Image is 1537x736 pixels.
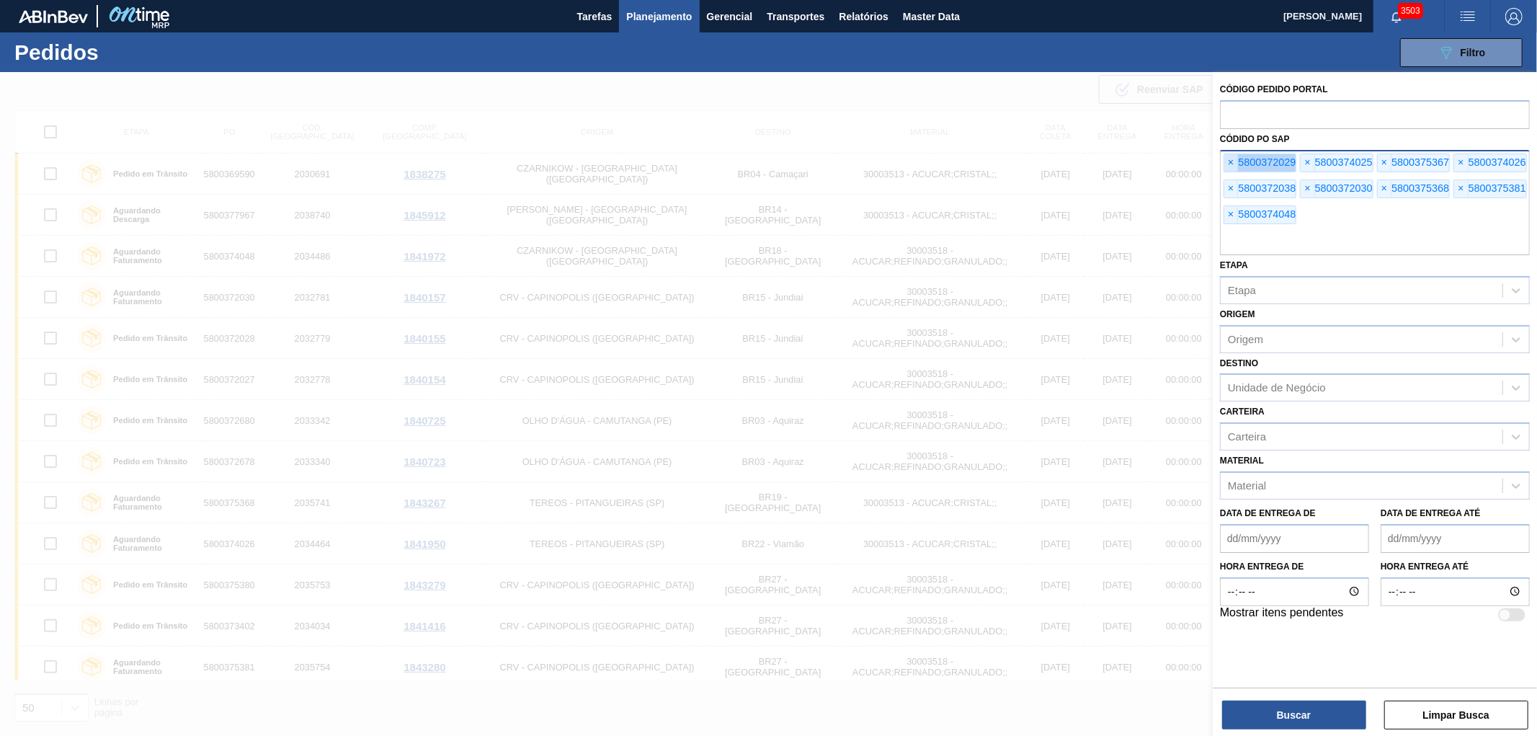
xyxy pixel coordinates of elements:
div: Carteira [1228,431,1266,443]
img: Logout [1505,8,1523,25]
div: 5800372030 [1300,179,1373,198]
span: × [1301,154,1314,172]
div: 5800375368 [1377,179,1450,198]
button: Filtro [1400,38,1523,67]
label: Mostrar itens pendentes [1220,606,1344,624]
div: Origem [1228,333,1263,345]
div: 5800374025 [1300,154,1373,172]
label: Etapa [1220,260,1248,270]
label: Carteira [1220,407,1265,417]
label: Origem [1220,309,1255,319]
span: × [1378,180,1391,198]
div: Material [1228,480,1266,492]
div: 5800375367 [1377,154,1450,172]
label: Data de Entrega até [1381,508,1481,518]
div: Unidade de Negócio [1228,382,1326,394]
span: Gerencial [707,8,753,25]
span: Planejamento [626,8,692,25]
span: Relatórios [839,8,888,25]
button: Notificações [1373,6,1420,27]
h1: Pedidos [14,44,233,61]
label: Data de Entrega de [1220,508,1316,518]
label: Códido PO SAP [1220,134,1290,144]
div: Etapa [1228,284,1256,296]
span: × [1301,180,1314,198]
span: × [1378,154,1391,172]
img: TNhmsLtSVTkK8tSr43FrP2fwEKptu5GPRR3wAAAABJRU5ErkJggg== [19,10,88,23]
img: userActions [1459,8,1476,25]
label: Material [1220,456,1264,466]
label: Hora entrega de [1220,557,1369,577]
div: 5800372029 [1224,154,1296,172]
input: dd/mm/yyyy [1381,524,1530,553]
label: Código Pedido Portal [1220,84,1328,94]
label: Destino [1220,358,1258,368]
span: × [1224,206,1238,223]
input: dd/mm/yyyy [1220,524,1369,553]
span: Master Data [903,8,960,25]
div: 5800372038 [1224,179,1296,198]
div: 5800374026 [1453,154,1526,172]
span: Filtro [1461,47,1486,58]
span: 3503 [1398,3,1423,19]
span: × [1454,154,1468,172]
span: × [1224,180,1238,198]
div: 5800374048 [1224,205,1296,224]
span: × [1224,154,1238,172]
span: Tarefas [577,8,612,25]
span: × [1454,180,1468,198]
div: 5800375381 [1453,179,1526,198]
label: Hora entrega até [1381,557,1530,577]
span: Transportes [767,8,824,25]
